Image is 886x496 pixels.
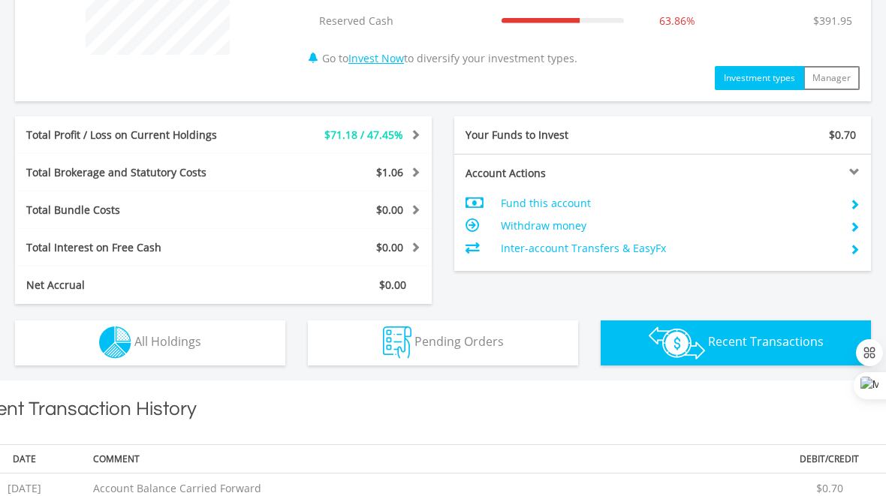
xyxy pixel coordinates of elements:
a: Invest Now [348,51,404,65]
button: Manager [803,66,860,90]
span: $0.00 [376,203,403,217]
div: Total Bundle Costs [15,203,258,218]
img: pending_instructions-wht.png [383,326,411,359]
div: Total Brokerage and Statutory Costs [15,165,258,180]
th: Comment [86,444,736,473]
img: holdings-wht.png [99,326,131,359]
span: $71.18 / 47.45% [324,128,403,142]
button: Investment types [715,66,804,90]
td: Reserved Cash [312,6,494,36]
img: transactions-zar-wht.png [649,326,705,359]
span: $0.70 [829,128,856,142]
span: Pending Orders [414,333,504,350]
div: Total Interest on Free Cash [15,240,258,255]
span: $1.06 [376,165,403,179]
span: Recent Transactions [708,333,824,350]
button: Pending Orders [308,320,578,365]
div: Net Accrual [15,278,258,293]
button: All Holdings [15,320,285,365]
span: All Holdings [134,333,201,350]
div: Your Funds to Invest [454,128,663,143]
button: Recent Transactions [601,320,871,365]
span: $0.00 [376,240,403,254]
td: Withdraw money [501,215,838,237]
td: $391.95 [806,6,860,36]
span: $0.00 [379,278,406,292]
span: $0.70 [816,481,843,495]
div: Account Actions [454,166,663,181]
td: Fund this account [501,192,838,215]
div: Total Profit / Loss on Current Holdings [15,128,258,143]
td: Inter-account Transfers & EasyFx [501,237,838,260]
td: 63.86% [631,6,723,36]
